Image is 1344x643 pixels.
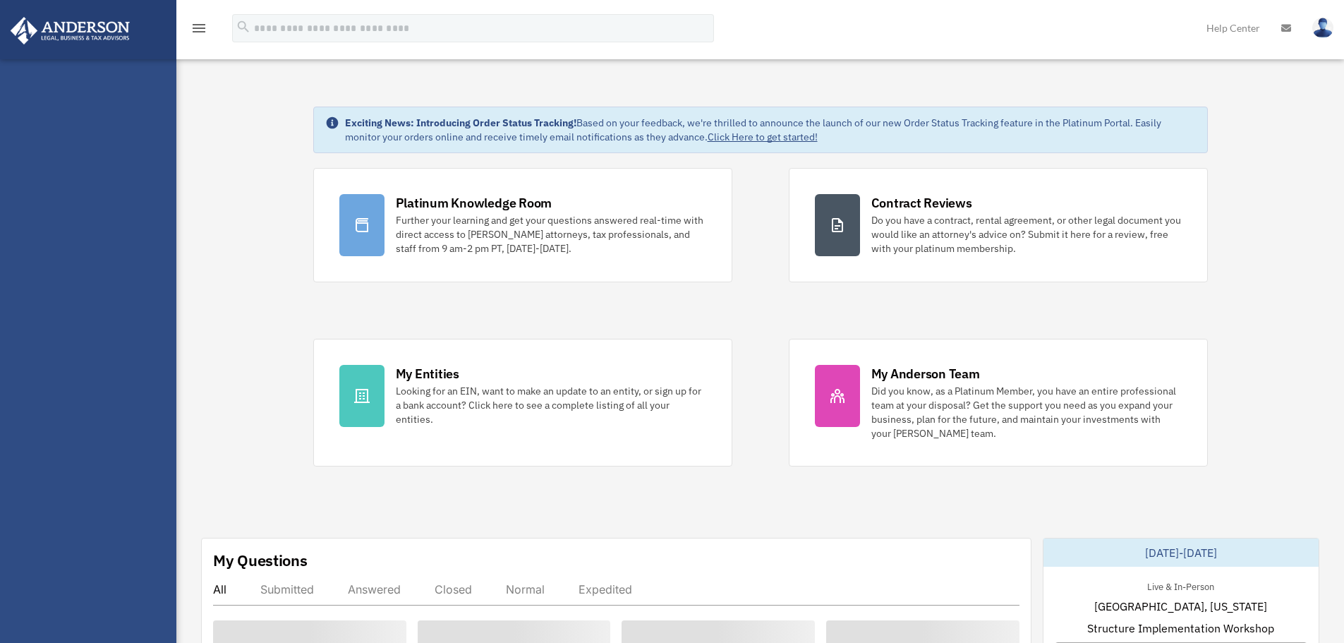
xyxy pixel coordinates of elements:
[345,116,1196,144] div: Based on your feedback, we're thrilled to announce the launch of our new Order Status Tracking fe...
[190,20,207,37] i: menu
[313,168,732,282] a: Platinum Knowledge Room Further your learning and get your questions answered real-time with dire...
[871,213,1182,256] div: Do you have a contract, rental agreement, or other legal document you would like an attorney's ad...
[708,131,818,143] a: Click Here to get started!
[396,213,706,256] div: Further your learning and get your questions answered real-time with direct access to [PERSON_NAM...
[871,194,972,212] div: Contract Reviews
[396,194,552,212] div: Platinum Knowledge Room
[1136,578,1225,593] div: Live & In-Person
[313,339,732,467] a: My Entities Looking for an EIN, want to make an update to an entity, or sign up for a bank accoun...
[789,168,1208,282] a: Contract Reviews Do you have a contract, rental agreement, or other legal document you would like...
[506,582,545,596] div: Normal
[236,19,251,35] i: search
[1312,18,1333,38] img: User Pic
[345,116,576,129] strong: Exciting News: Introducing Order Status Tracking!
[789,339,1208,467] a: My Anderson Team Did you know, as a Platinum Member, you have an entire professional team at your...
[871,365,980,383] div: My Anderson Team
[1094,598,1267,615] span: [GEOGRAPHIC_DATA], [US_STATE]
[213,582,226,596] div: All
[213,550,308,571] div: My Questions
[1087,620,1274,637] span: Structure Implementation Workshop
[396,384,706,426] div: Looking for an EIN, want to make an update to an entity, or sign up for a bank account? Click her...
[1043,539,1319,567] div: [DATE]-[DATE]
[348,582,401,596] div: Answered
[871,384,1182,440] div: Did you know, as a Platinum Member, you have an entire professional team at your disposal? Get th...
[6,17,134,44] img: Anderson Advisors Platinum Portal
[435,582,472,596] div: Closed
[190,25,207,37] a: menu
[260,582,314,596] div: Submitted
[579,582,632,596] div: Expedited
[396,365,459,383] div: My Entities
